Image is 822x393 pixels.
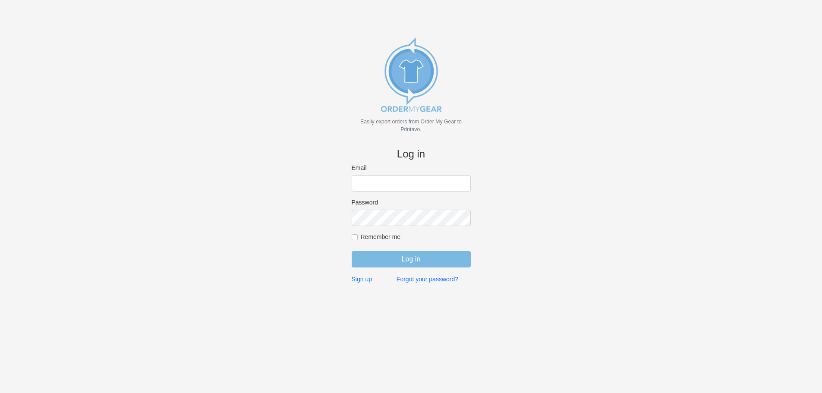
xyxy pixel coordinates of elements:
[368,31,454,118] img: new_omg_export_logo-652582c309f788888370c3373ec495a74b7b3fc93c8838f76510ecd25890bcc4.png
[397,275,458,283] a: Forgot your password?
[352,164,471,172] label: Email
[361,233,471,241] label: Remember me
[352,251,471,267] input: Log in
[352,198,471,206] label: Password
[352,118,471,133] p: Easily export orders from Order My Gear to Printavo.
[352,275,372,283] a: Sign up
[352,148,471,160] h4: Log in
